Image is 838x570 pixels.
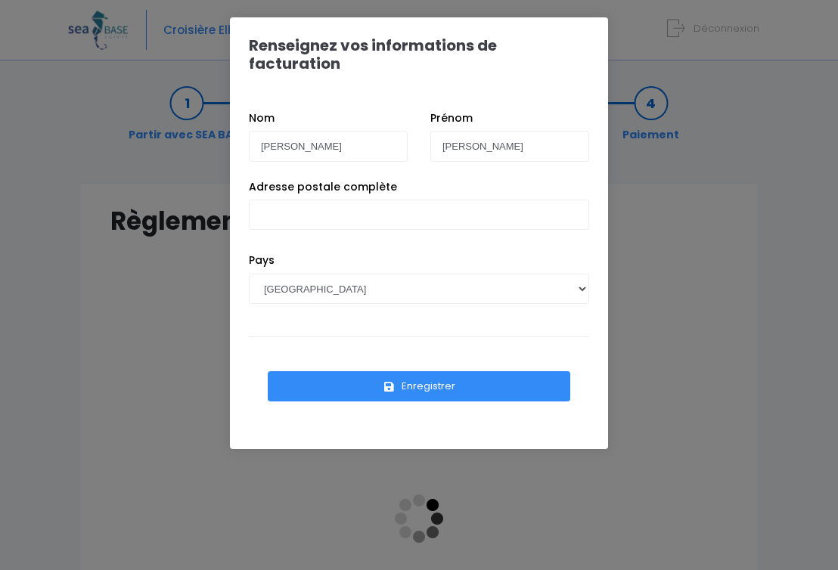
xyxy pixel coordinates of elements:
button: Enregistrer [268,371,570,401]
label: Pays [249,252,275,268]
h1: Renseignez vos informations de facturation [249,36,589,73]
label: Adresse postale complète [249,179,397,195]
label: Nom [249,110,275,126]
label: Prénom [430,110,473,126]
